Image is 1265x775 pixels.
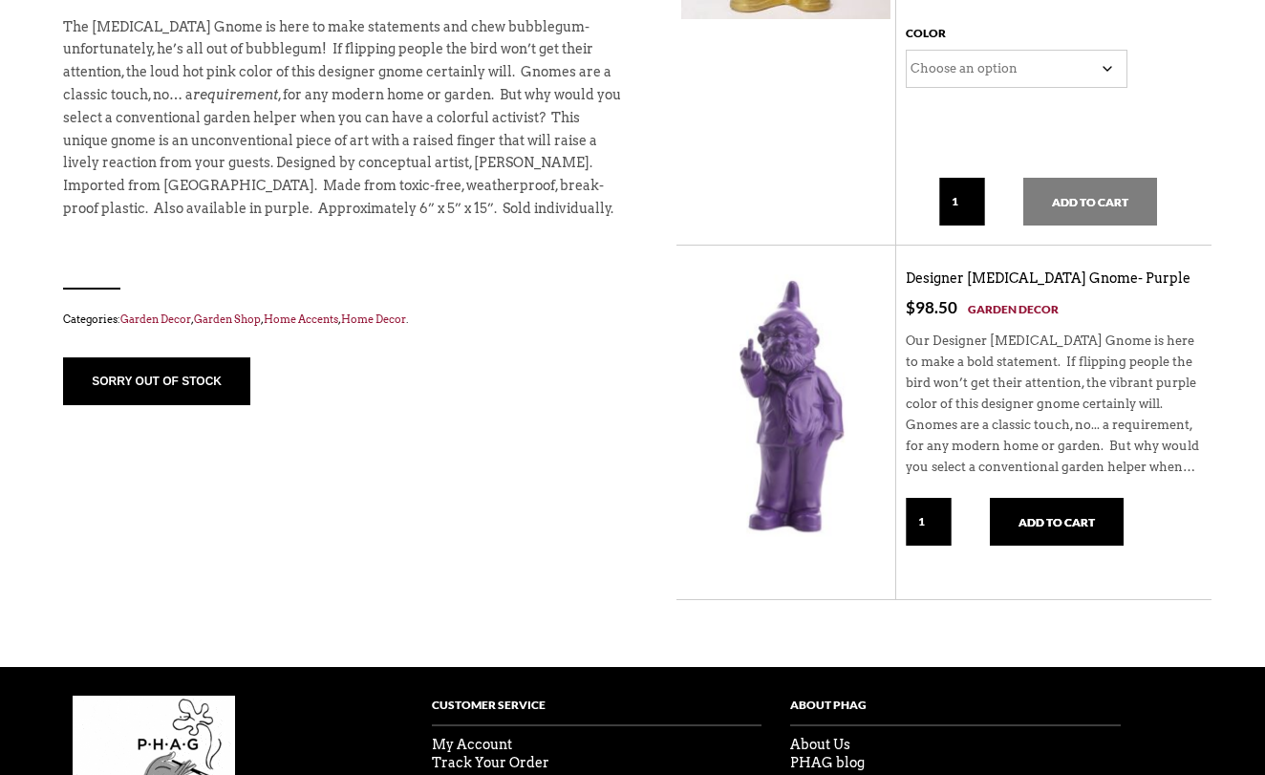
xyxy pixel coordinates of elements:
input: Qty [939,178,985,226]
a: My Account [432,737,512,752]
bdi: 98.50 [906,297,957,317]
a: Track Your Order [432,755,549,770]
button: sorry out of stock [63,357,250,405]
input: Qty [906,498,952,546]
h4: About PHag [790,696,1121,726]
div: Our Designer [MEDICAL_DATA] Gnome is here to make a bold statement. If flipping people the bird w... [906,319,1202,498]
label: Color [906,22,946,50]
p: The [MEDICAL_DATA] Gnome is here to make statements and chew bubblegum- unfortunately, he’s all o... [63,16,624,221]
span: $ [906,297,915,317]
button: Add to cart [990,498,1124,546]
a: Home Accents [264,312,338,326]
a: Garden Shop [194,312,261,326]
h4: Customer Service [432,696,762,726]
a: PHAG blog [790,755,865,770]
a: Designer [MEDICAL_DATA] Gnome- Purple [906,270,1190,287]
em: requirement [193,87,278,102]
a: Home Decor [341,312,406,326]
a: Garden Decor [120,312,191,326]
span: Categories: , , , . [63,309,624,330]
a: About Us [790,737,850,752]
button: Add to cart [1023,178,1157,226]
a: Garden Decor [968,299,1059,319]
